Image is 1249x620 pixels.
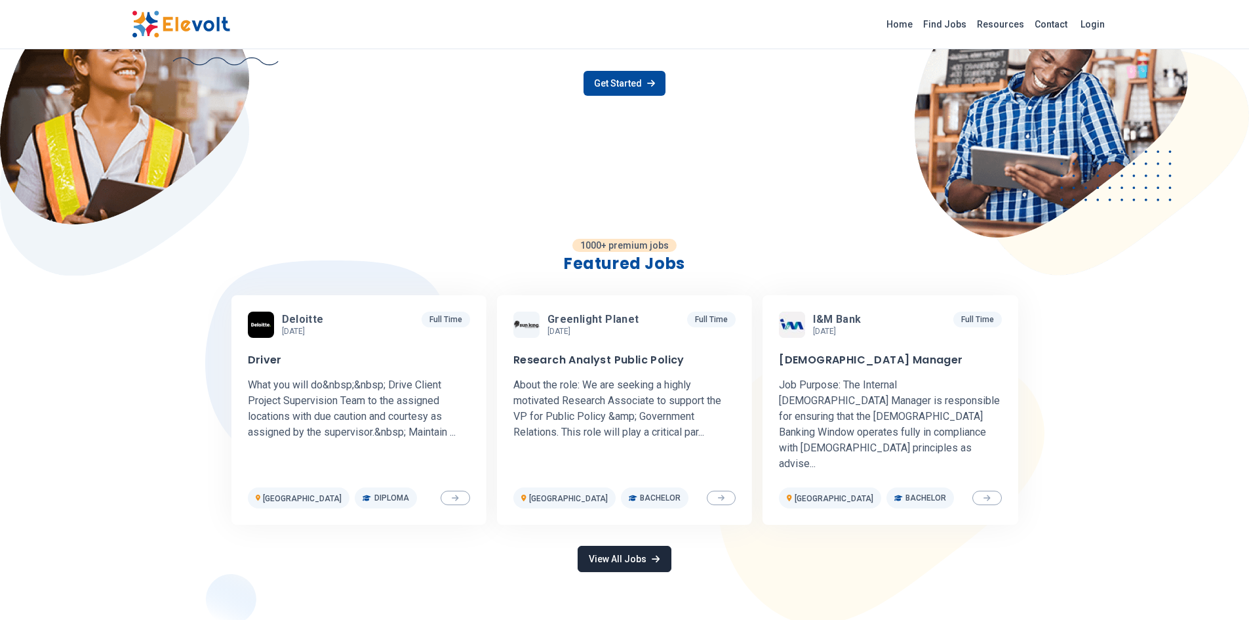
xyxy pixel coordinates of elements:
img: Greenlight Planet [513,320,540,329]
span: Diploma [374,493,409,503]
span: Bachelor [640,493,681,503]
span: [GEOGRAPHIC_DATA] [795,494,873,503]
a: View All Jobs [578,546,671,572]
span: Deloitte [282,313,324,326]
p: [DATE] [282,326,329,337]
h3: Research Analyst Public Policy [513,354,684,367]
p: Full Time [953,312,1002,327]
a: Resources [972,14,1029,35]
a: DeloitteDeloitte[DATE]Full TimeDriverWhat you will do&nbsp;&nbsp; Drive Client Project Supervisio... [231,295,486,525]
a: Greenlight PlanetGreenlight Planet[DATE]Full TimeResearch Analyst Public PolicyAbout the role: We... [497,295,752,525]
a: Login [1073,11,1113,37]
h3: [DEMOGRAPHIC_DATA] Manager [779,354,962,367]
a: Contact [1029,14,1073,35]
p: [DATE] [547,326,644,337]
a: Home [881,14,918,35]
p: About the role: We are seeking a highly motivated Research Associate to support the VP for Public... [513,377,736,440]
p: Full Time [422,312,470,327]
p: [DATE] [813,326,866,337]
a: Find Jobs [918,14,972,35]
iframe: Chat Widget [1183,557,1249,620]
p: Full Time [687,312,736,327]
img: I&M Bank [779,312,805,338]
img: Elevolt [132,10,230,38]
span: Bachelor [905,493,946,503]
p: Job Purpose: The Internal [DEMOGRAPHIC_DATA] Manager is responsible for ensuring that the [DEMOGR... [779,377,1001,472]
span: Greenlight Planet [547,313,639,326]
a: Get Started [584,71,665,96]
a: I&M BankI&M Bank[DATE]Full Time[DEMOGRAPHIC_DATA] ManagerJob Purpose: The Internal [DEMOGRAPHIC_D... [763,295,1018,525]
span: [GEOGRAPHIC_DATA] [263,494,342,503]
h3: Driver [248,354,282,367]
span: [GEOGRAPHIC_DATA] [529,494,608,503]
p: What you will do&nbsp;&nbsp; Drive Client Project Supervision Team to the assigned locations with... [248,377,470,440]
img: Deloitte [248,312,274,338]
span: I&M Bank [813,313,861,326]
